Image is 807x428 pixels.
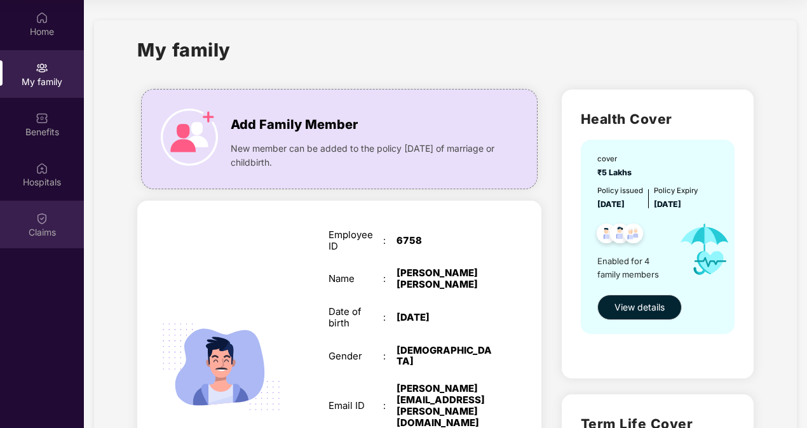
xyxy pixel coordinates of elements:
[397,235,492,246] div: 6758
[329,273,383,284] div: Name
[397,267,492,290] div: [PERSON_NAME] [PERSON_NAME]
[329,351,383,362] div: Gender
[329,229,383,252] div: Employee ID
[383,312,397,323] div: :
[383,273,397,284] div: :
[231,115,358,135] span: Add Family Member
[654,185,698,197] div: Policy Expiry
[36,62,48,74] img: svg+xml;base64,PHN2ZyB3aWR0aD0iMjAiIGhlaWdodD0iMjAiIHZpZXdCb3g9IjAgMCAyMCAyMCIgZmlsbD0ibm9uZSIgeG...
[383,400,397,411] div: :
[581,109,735,130] h2: Health Cover
[231,142,498,170] span: New member can be added to the policy [DATE] of marriage or childbirth.
[597,185,643,197] div: Policy issued
[397,345,492,368] div: [DEMOGRAPHIC_DATA]
[36,162,48,175] img: svg+xml;base64,PHN2ZyBpZD0iSG9zcGl0YWxzIiB4bWxucz0iaHR0cDovL3d3dy53My5vcmcvMjAwMC9zdmciIHdpZHRoPS...
[329,306,383,329] div: Date of birth
[597,255,669,281] span: Enabled for 4 family members
[597,154,635,165] div: cover
[618,220,649,251] img: svg+xml;base64,PHN2ZyB4bWxucz0iaHR0cDovL3d3dy53My5vcmcvMjAwMC9zdmciIHdpZHRoPSI0OC45NDMiIGhlaWdodD...
[397,312,492,323] div: [DATE]
[329,400,383,411] div: Email ID
[137,36,231,64] h1: My family
[597,199,625,209] span: [DATE]
[397,383,492,428] div: [PERSON_NAME][EMAIL_ADDRESS][PERSON_NAME][DOMAIN_NAME]
[383,235,397,246] div: :
[597,168,635,177] span: ₹5 Lakhs
[36,112,48,124] img: svg+xml;base64,PHN2ZyBpZD0iQmVuZWZpdHMiIHhtbG5zPSJodHRwOi8vd3d3LnczLm9yZy8yMDAwL3N2ZyIgd2lkdGg9Ij...
[383,351,397,362] div: :
[654,199,681,209] span: [DATE]
[36,212,48,225] img: svg+xml;base64,PHN2ZyBpZD0iQ2xhaW0iIHhtbG5zPSJodHRwOi8vd3d3LnczLm9yZy8yMDAwL3N2ZyIgd2lkdGg9IjIwIi...
[614,300,665,314] span: View details
[669,211,740,288] img: icon
[161,109,218,166] img: icon
[591,220,622,251] img: svg+xml;base64,PHN2ZyB4bWxucz0iaHR0cDovL3d3dy53My5vcmcvMjAwMC9zdmciIHdpZHRoPSI0OC45NDMiIGhlaWdodD...
[604,220,635,251] img: svg+xml;base64,PHN2ZyB4bWxucz0iaHR0cDovL3d3dy53My5vcmcvMjAwMC9zdmciIHdpZHRoPSI0OC45NDMiIGhlaWdodD...
[36,11,48,24] img: svg+xml;base64,PHN2ZyBpZD0iSG9tZSIgeG1sbnM9Imh0dHA6Ly93d3cudzMub3JnLzIwMDAvc3ZnIiB3aWR0aD0iMjAiIG...
[597,295,682,320] button: View details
